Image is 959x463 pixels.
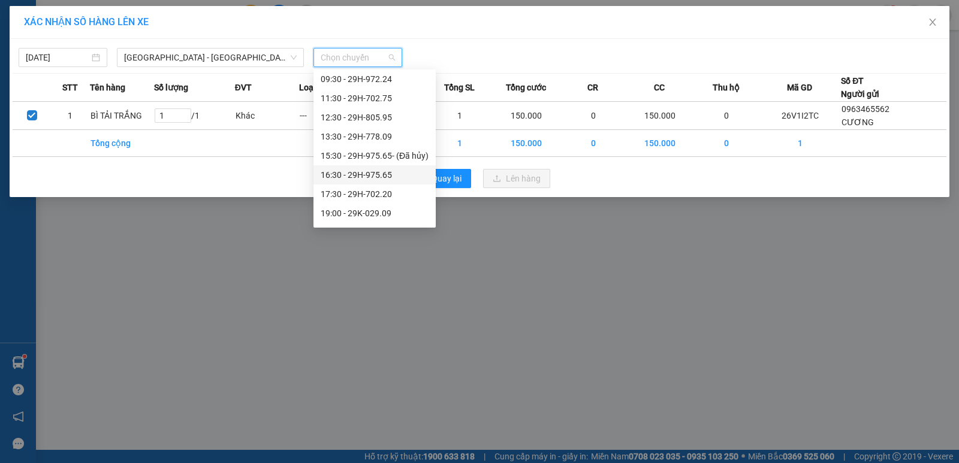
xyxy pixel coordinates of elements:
[321,92,429,105] div: 11:30 - 29H-702.75
[90,130,154,157] td: Tổng cộng
[625,130,695,157] td: 150.000
[483,169,550,188] button: uploadLên hàng
[321,72,429,86] div: 09:30 - 29H-972.24
[409,169,471,188] button: rollbackQuay lại
[235,81,252,94] span: ĐVT
[444,81,475,94] span: Tổng SL
[321,149,429,162] div: 15:30 - 29H-975.65 - (Đã hủy)
[695,130,759,157] td: 0
[561,130,625,157] td: 0
[695,102,759,130] td: 0
[759,130,841,157] td: 1
[24,16,149,28] span: XÁC NHẬN SỐ HÀNG LÊN XE
[299,102,363,130] td: ---
[928,17,937,27] span: close
[787,81,812,94] span: Mã GD
[427,102,491,130] td: 1
[713,81,740,94] span: Thu hộ
[561,102,625,130] td: 0
[427,130,491,157] td: 1
[290,54,297,61] span: down
[154,81,188,94] span: Số lượng
[491,102,561,130] td: 150.000
[90,102,154,130] td: BÌ TẢI TRẮNG
[51,102,89,130] td: 1
[759,102,841,130] td: 26V1I2TC
[841,74,879,101] div: Số ĐT Người gửi
[321,168,429,181] div: 16:30 - 29H-975.65
[321,207,429,220] div: 19:00 - 29K-029.09
[625,102,695,130] td: 150.000
[26,51,89,64] input: 13/10/2025
[842,117,874,127] span: CƯƠNG
[587,81,598,94] span: CR
[299,81,337,94] span: Loại hàng
[321,130,429,143] div: 13:30 - 29H-778.09
[916,6,949,40] button: Close
[491,130,561,157] td: 150.000
[235,102,299,130] td: Khác
[842,104,889,114] span: 0963465562
[124,49,297,66] span: Hà Nội - Lào Cai (Giường)
[654,81,665,94] span: CC
[62,81,78,94] span: STT
[154,102,235,130] td: / 1
[321,111,429,124] div: 12:30 - 29H-805.95
[506,81,546,94] span: Tổng cước
[432,172,462,185] span: Quay lại
[321,187,429,201] div: 17:30 - 29H-702.20
[321,49,395,66] span: Chọn chuyến
[90,81,125,94] span: Tên hàng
